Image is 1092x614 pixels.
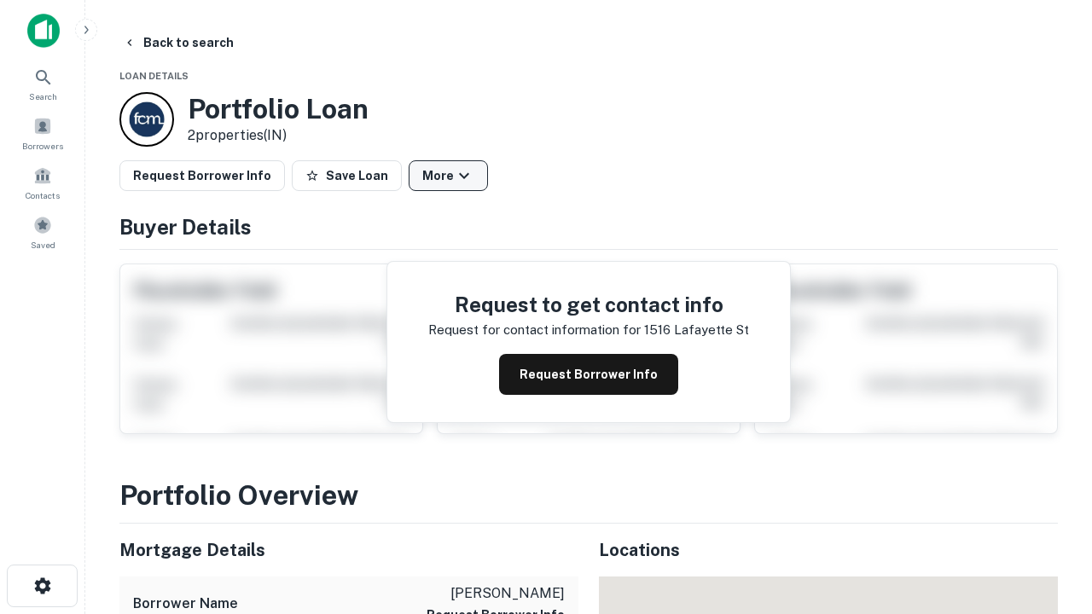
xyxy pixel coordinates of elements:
button: Back to search [116,27,241,58]
span: Search [29,90,57,103]
a: Saved [5,209,80,255]
a: Contacts [5,159,80,206]
p: 2 properties (IN) [188,125,369,146]
h3: Portfolio Overview [119,475,1058,516]
h3: Portfolio Loan [188,93,369,125]
span: Loan Details [119,71,189,81]
img: capitalize-icon.png [27,14,60,48]
button: Save Loan [292,160,402,191]
a: Borrowers [5,110,80,156]
button: More [409,160,488,191]
span: Contacts [26,188,60,202]
span: Borrowers [22,139,63,153]
p: [PERSON_NAME] [427,583,565,604]
h6: Borrower Name [133,594,238,614]
h4: Request to get contact info [428,289,749,320]
h4: Buyer Details [119,211,1058,242]
iframe: Chat Widget [1007,423,1092,505]
p: 1516 lafayette st [644,320,749,340]
span: Saved [31,238,55,252]
p: Request for contact information for [428,320,641,340]
button: Request Borrower Info [499,354,678,395]
button: Request Borrower Info [119,160,285,191]
a: Search [5,61,80,107]
h5: Locations [599,537,1058,563]
h5: Mortgage Details [119,537,578,563]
